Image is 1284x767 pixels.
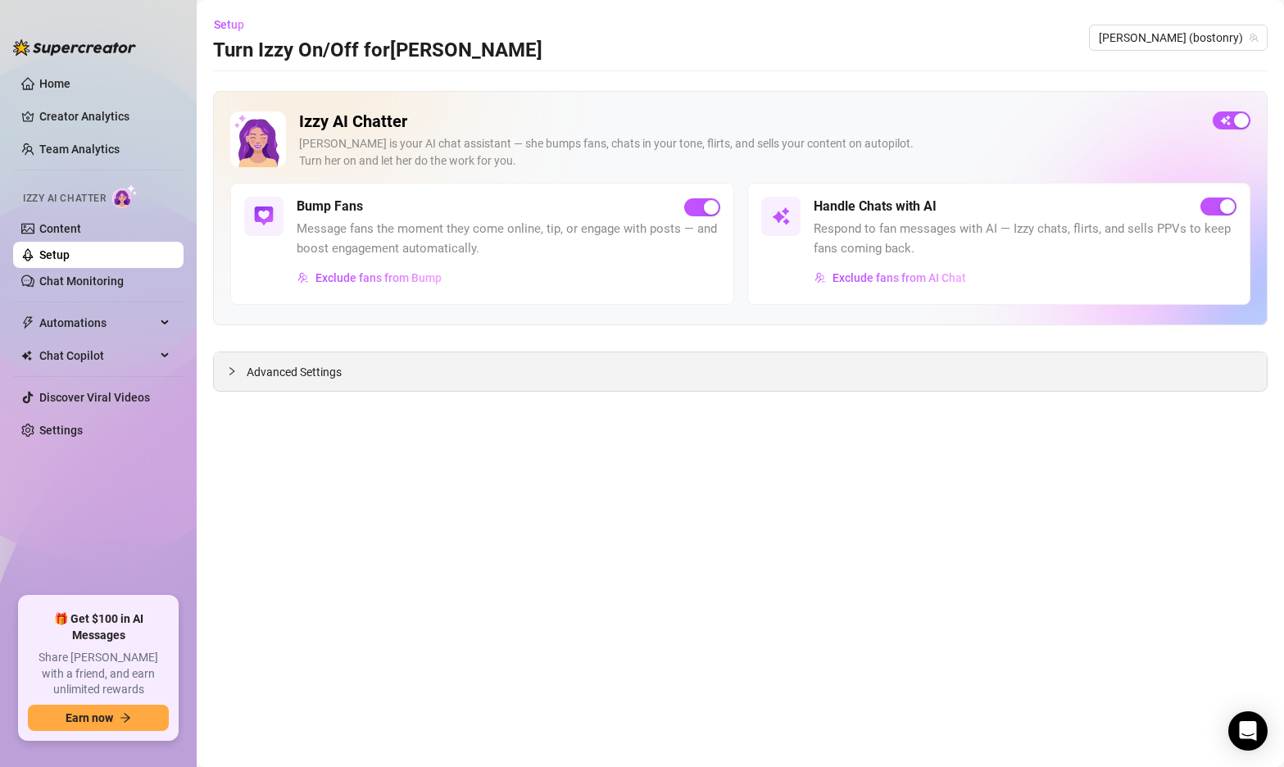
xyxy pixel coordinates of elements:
div: [PERSON_NAME] is your AI chat assistant — she bumps fans, chats in your tone, flirts, and sells y... [299,135,1200,170]
span: Share [PERSON_NAME] with a friend, and earn unlimited rewards [28,650,169,698]
div: collapsed [227,362,247,380]
img: svg%3e [254,206,274,226]
span: team [1249,33,1259,43]
img: svg%3e [771,206,791,226]
span: Exclude fans from AI Chat [833,271,966,284]
a: Content [39,222,81,235]
span: Exclude fans from Bump [315,271,442,284]
img: Chat Copilot [21,350,32,361]
span: Automations [39,310,156,336]
a: Home [39,77,70,90]
img: logo-BBDzfeDw.svg [13,39,136,56]
a: Discover Viral Videos [39,391,150,404]
img: AI Chatter [112,184,138,208]
span: 🎁 Get $100 in AI Messages [28,611,169,643]
button: Earn nowarrow-right [28,705,169,731]
button: Exclude fans from AI Chat [814,265,967,291]
a: Creator Analytics [39,103,170,129]
a: Chat Monitoring [39,275,124,288]
img: Izzy AI Chatter [230,111,286,167]
span: Chat Copilot [39,343,156,369]
div: Open Intercom Messenger [1228,711,1268,751]
h5: Bump Fans [297,197,363,216]
img: svg%3e [297,272,309,284]
span: collapsed [227,366,237,376]
a: Setup [39,248,70,261]
span: Izzy AI Chatter [23,191,106,206]
span: Ryan (bostonry) [1099,25,1258,50]
span: Advanced Settings [247,363,342,381]
span: Setup [214,18,244,31]
span: Earn now [66,711,113,724]
span: Respond to fan messages with AI — Izzy chats, flirts, and sells PPVs to keep fans coming back. [814,220,1237,258]
span: arrow-right [120,712,131,724]
span: thunderbolt [21,316,34,329]
h3: Turn Izzy On/Off for [PERSON_NAME] [213,38,542,64]
a: Settings [39,424,83,437]
img: svg%3e [814,272,826,284]
a: Team Analytics [39,143,120,156]
h2: Izzy AI Chatter [299,111,1200,132]
button: Setup [213,11,257,38]
h5: Handle Chats with AI [814,197,937,216]
button: Exclude fans from Bump [297,265,442,291]
span: Message fans the moment they come online, tip, or engage with posts — and boost engagement automa... [297,220,720,258]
